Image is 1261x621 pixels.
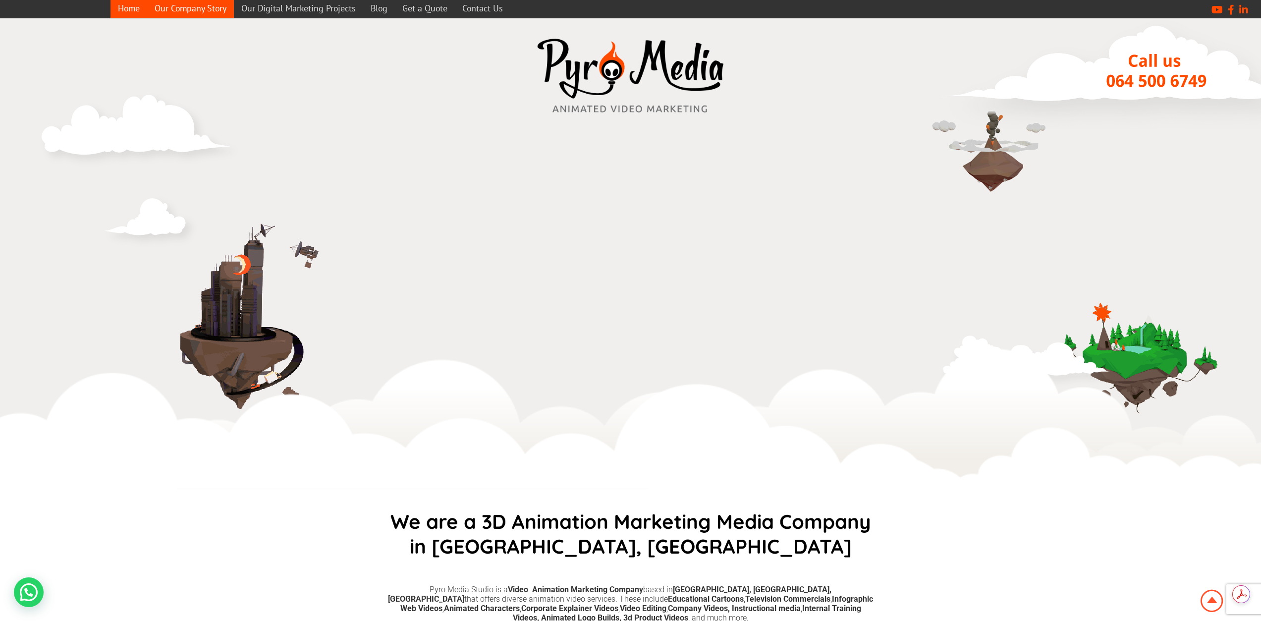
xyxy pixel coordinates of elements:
[1052,266,1225,440] img: video marketing company durban
[101,192,205,253] img: corporate videos
[532,33,730,121] a: video marketing media company westville durban logo
[928,88,1052,212] img: media company durban
[620,604,666,613] b: Video Editing
[400,594,874,613] b: Infographic Web Videos
[1199,588,1225,614] img: Animation Studio South Africa
[668,594,744,604] b: Educational Cartoons
[521,604,618,613] b: Corporate Explainer Videos
[36,93,239,170] img: video production
[388,585,831,604] strong: [GEOGRAPHIC_DATA], [GEOGRAPHIC_DATA], [GEOGRAPHIC_DATA]
[91,207,338,487] img: explainer videos durban
[745,594,830,604] b: Television Commercials
[508,585,643,594] strong: Video Animation Marketing Company
[940,331,1114,392] img: explainer videos
[532,33,730,119] img: video marketing media company westville durban logo
[383,509,878,559] h1: We are a 3D Animation Marketing Media Company in [GEOGRAPHIC_DATA], [GEOGRAPHIC_DATA]
[444,604,520,613] b: Animated Characters
[668,604,801,613] b: Company Videos, Instructional media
